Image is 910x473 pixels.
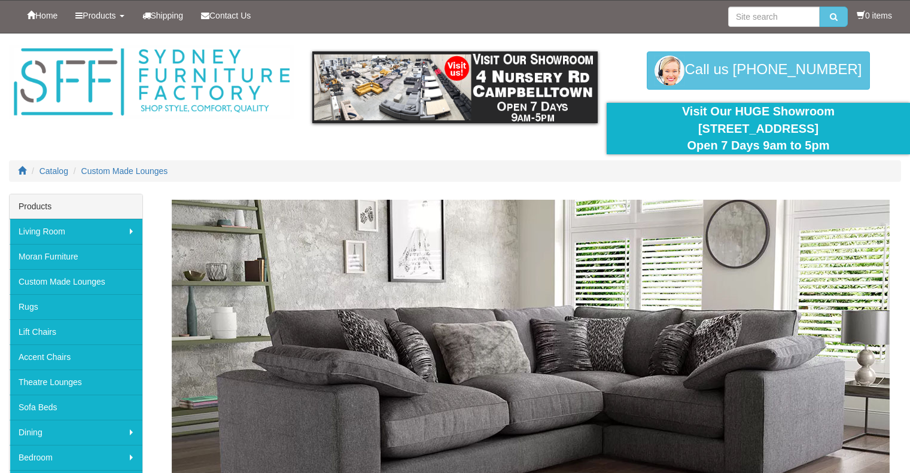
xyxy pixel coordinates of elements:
img: showroom.gif [312,51,598,123]
a: Rugs [10,294,142,319]
a: Custom Made Lounges [81,166,168,176]
div: Products [10,194,142,219]
a: Theatre Lounges [10,370,142,395]
a: Products [66,1,133,30]
input: Site search [728,7,820,27]
a: Catalog [39,166,68,176]
span: Shipping [151,11,184,20]
a: Moran Furniture [10,244,142,269]
li: 0 items [857,10,892,22]
a: Accent Chairs [10,344,142,370]
a: Sofa Beds [10,395,142,420]
span: Products [83,11,115,20]
a: Contact Us [192,1,260,30]
div: Visit Our HUGE Showroom [STREET_ADDRESS] Open 7 Days 9am to 5pm [616,103,901,154]
span: Home [35,11,57,20]
a: Bedroom [10,445,142,470]
a: Lift Chairs [10,319,142,344]
span: Contact Us [209,11,251,20]
a: Custom Made Lounges [10,269,142,294]
a: Living Room [10,219,142,244]
a: Shipping [133,1,193,30]
a: Dining [10,420,142,445]
img: Sydney Furniture Factory [9,45,294,119]
a: Home [18,1,66,30]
